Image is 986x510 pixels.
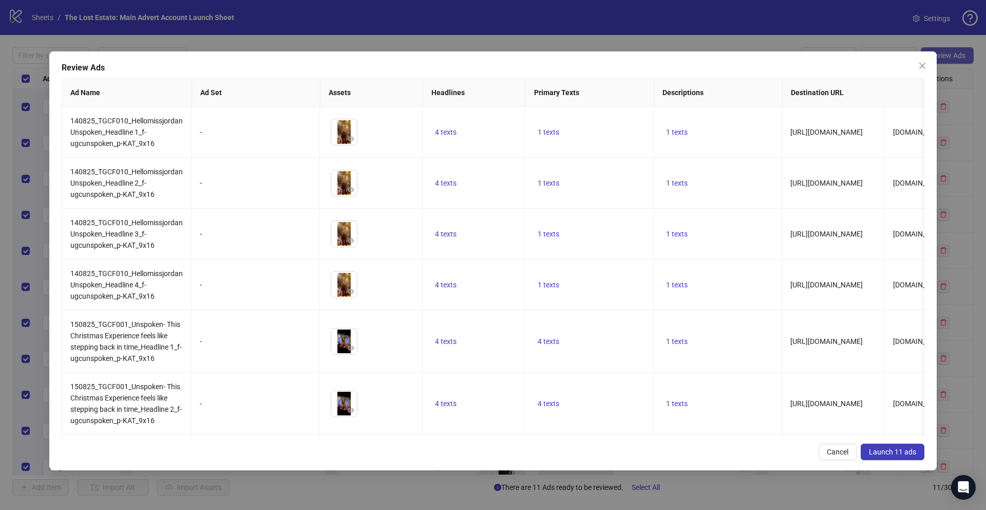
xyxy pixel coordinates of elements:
[526,79,654,107] th: Primary Texts
[827,448,848,456] span: Cancel
[819,444,857,460] button: Cancel
[331,170,357,196] img: Asset 1
[534,335,563,348] button: 4 texts
[423,79,526,107] th: Headlines
[347,407,354,414] span: eye
[662,335,692,348] button: 1 texts
[200,177,311,189] div: -
[790,399,863,408] span: [URL][DOMAIN_NAME]
[200,279,311,290] div: -
[345,184,357,196] button: Preview
[431,177,461,189] button: 4 texts
[70,117,183,148] span: 140825_TGCF010_Hellomissjordan Unspoken_Headline 1_f-ugcunspoken_p-KAT_9x16
[347,186,354,193] span: eye
[331,272,357,298] img: Asset 1
[666,230,688,238] span: 1 texts
[951,475,976,500] div: Open Intercom Messenger
[431,228,461,240] button: 4 texts
[918,62,926,70] span: close
[70,320,182,362] span: 150825_TGCF001_Unspoken- This Christmas Experience feels like stepping back in time_Headline 1_f-...
[893,230,948,238] span: [DOMAIN_NAME]
[538,337,559,345] span: 4 texts
[538,399,559,408] span: 4 texts
[534,126,563,138] button: 1 texts
[893,179,948,187] span: [DOMAIN_NAME]
[431,279,461,291] button: 4 texts
[666,179,688,187] span: 1 texts
[345,234,357,247] button: Preview
[861,444,924,460] button: Launch 11 ads
[534,177,563,189] button: 1 texts
[192,79,320,107] th: Ad Set
[538,128,559,136] span: 1 texts
[783,79,956,107] th: Destination URL
[431,397,461,410] button: 4 texts
[534,279,563,291] button: 1 texts
[200,336,311,347] div: -
[70,269,183,300] span: 140825_TGCF010_Hellomissjordan Unspoken_Headline 4_f-ugcunspoken_p-KAT_9x16
[893,399,948,408] span: [DOMAIN_NAME]
[538,179,559,187] span: 1 texts
[790,337,863,345] span: [URL][DOMAIN_NAME]
[331,329,357,354] img: Asset 1
[538,281,559,289] span: 1 texts
[666,337,688,345] span: 1 texts
[200,228,311,240] div: -
[666,128,688,136] span: 1 texts
[662,397,692,410] button: 1 texts
[869,448,916,456] span: Launch 11 ads
[431,335,461,348] button: 4 texts
[331,221,357,247] img: Asset 1
[431,126,461,138] button: 4 texts
[345,342,357,354] button: Preview
[654,79,783,107] th: Descriptions
[435,179,457,187] span: 4 texts
[347,237,354,244] span: eye
[435,337,457,345] span: 4 texts
[320,79,423,107] th: Assets
[331,119,357,145] img: Asset 1
[347,344,354,352] span: eye
[345,285,357,298] button: Preview
[331,391,357,416] img: Asset 1
[200,398,311,409] div: -
[534,228,563,240] button: 1 texts
[538,230,559,238] span: 1 texts
[790,230,863,238] span: [URL][DOMAIN_NAME]
[435,399,457,408] span: 4 texts
[70,168,183,198] span: 140825_TGCF010_Hellomissjordan Unspoken_Headline 2_f-ugcunspoken_p-KAT_9x16
[662,228,692,240] button: 1 texts
[70,218,183,249] span: 140825_TGCF010_Hellomissjordan Unspoken_Headline 3_f-ugcunspoken_p-KAT_9x16
[435,281,457,289] span: 4 texts
[200,126,311,138] div: -
[347,135,354,142] span: eye
[790,281,863,289] span: [URL][DOMAIN_NAME]
[914,58,931,74] button: Close
[893,281,948,289] span: [DOMAIN_NAME]
[345,133,357,145] button: Preview
[435,128,457,136] span: 4 texts
[790,179,863,187] span: [URL][DOMAIN_NAME]
[662,177,692,189] button: 1 texts
[893,128,948,136] span: [DOMAIN_NAME]
[62,79,192,107] th: Ad Name
[435,230,457,238] span: 4 texts
[534,397,563,410] button: 4 texts
[666,399,688,408] span: 1 texts
[666,281,688,289] span: 1 texts
[70,383,182,425] span: 150825_TGCF001_Unspoken- This Christmas Experience feels like stepping back in time_Headline 2_f-...
[62,62,924,74] div: Review Ads
[662,126,692,138] button: 1 texts
[347,288,354,295] span: eye
[893,337,948,345] span: [DOMAIN_NAME]
[790,128,863,136] span: [URL][DOMAIN_NAME]
[345,404,357,416] button: Preview
[662,279,692,291] button: 1 texts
